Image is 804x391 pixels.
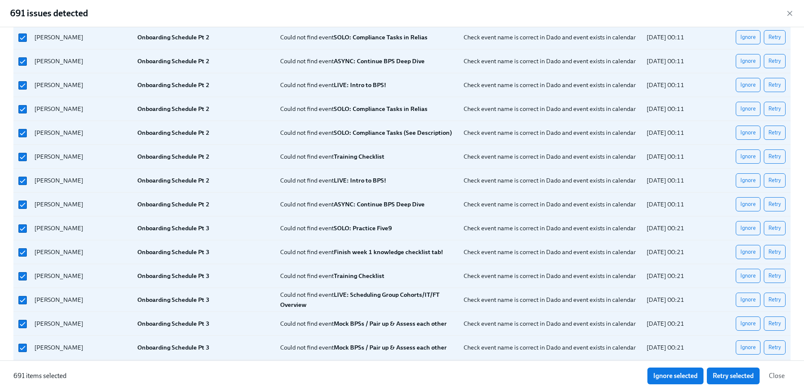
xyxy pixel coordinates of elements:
strong: SOLO: Practice Five9 [334,224,392,232]
span: Retry [768,272,781,280]
span: Could not find event [280,81,386,89]
button: Ignore selected [647,368,703,384]
span: Ignore [740,129,756,137]
span: Retry [768,248,781,256]
strong: Onboarding Schedule Pt 2 [137,201,209,208]
span: Check event name is correct in Dado and event exists in calendar [464,344,636,351]
strong: Onboarding Schedule Pt 2 [137,81,209,89]
strong: Onboarding Schedule Pt 3 [137,320,209,327]
div: [PERSON_NAME] [31,104,131,114]
span: Retry [768,224,781,232]
strong: Onboarding Schedule Pt 3 [137,296,209,304]
button: Retry [764,30,786,44]
strong: SOLO: Compliance Tasks in Relias [334,105,428,113]
span: Could not find event [280,248,443,256]
button: Retry [764,340,786,355]
div: [PERSON_NAME]Onboarding Schedule Pt 2Could not find eventASYNC: Continue BPS Deep DiveCheck event... [13,49,791,73]
span: Check event name is correct in Dado and event exists in calendar [464,81,636,89]
span: Ignore [740,319,756,328]
strong: Training Checklist [334,272,384,280]
button: Retry [764,149,786,164]
button: Ignore [736,54,760,68]
strong: Mock BPSs / Pair up & Assess each other [334,320,447,327]
button: Ignore [736,30,760,44]
strong: Onboarding Schedule Pt 2 [137,57,209,65]
span: Retry [768,176,781,185]
div: [PERSON_NAME]Onboarding Schedule Pt 2Could not find eventASYNC: Continue BPS Deep DiveCheck event... [13,193,791,216]
span: Ignore selected [653,372,698,380]
span: Retry selected [713,372,754,380]
h2: 691 issues detected [10,7,88,20]
button: Ignore [736,269,760,283]
button: Ignore [736,221,760,235]
div: [PERSON_NAME]Onboarding Schedule Pt 2Could not find eventSOLO: Compliance Tasks in ReliasCheck ev... [13,26,791,49]
span: Check event name is correct in Dado and event exists in calendar [464,57,636,65]
div: [PERSON_NAME]Onboarding Schedule Pt 3Could not find eventMock BPSs / Pair up & Assess each otherC... [13,312,791,336]
span: Retry [768,200,781,208]
strong: Onboarding Schedule Pt 3 [137,248,209,256]
button: Retry [764,173,786,188]
button: Retry [764,102,786,116]
span: Ignore [740,200,756,208]
span: Ignore [740,343,756,352]
strong: Onboarding Schedule Pt 3 [137,344,209,351]
div: [PERSON_NAME] [31,295,131,305]
span: Could not find event [280,105,428,113]
strong: ASYNC: Continue BPS Deep Dive [334,201,425,208]
div: [PERSON_NAME] [31,175,131,185]
span: Retry [768,81,781,89]
span: Ignore [740,57,756,65]
div: [DATE] 00:11 [643,32,722,42]
span: Check event name is correct in Dado and event exists in calendar [464,272,636,280]
div: [PERSON_NAME] [31,152,131,162]
button: Ignore [736,126,760,140]
span: Ignore [740,152,756,161]
span: Ignore [740,33,756,41]
div: [DATE] 00:11 [643,80,722,90]
button: Retry [764,245,786,259]
div: [DATE] 00:21 [643,223,722,233]
strong: Onboarding Schedule Pt 2 [137,33,209,41]
strong: Onboarding Schedule Pt 2 [137,105,209,113]
strong: SOLO: Compliance Tasks in Relias [334,33,428,41]
span: Check event name is correct in Dado and event exists in calendar [464,177,636,184]
div: [PERSON_NAME]Onboarding Schedule Pt 3Could not find eventTraining ChecklistCheck event name is co... [13,264,791,288]
span: Could not find event [280,272,384,280]
div: [DATE] 00:21 [643,271,722,281]
span: Could not find event [280,129,452,136]
strong: Onboarding Schedule Pt 3 [137,272,209,280]
span: Ignore [740,224,756,232]
button: Ignore [736,197,760,211]
button: Retry [764,78,786,92]
div: [DATE] 00:11 [643,56,722,66]
button: Ignore [736,102,760,116]
div: [PERSON_NAME] [31,319,131,329]
button: Ignore [736,340,760,355]
strong: ASYNC: Continue BPS Deep Dive [334,57,425,65]
span: Retry [768,343,781,352]
button: Ignore [736,78,760,92]
span: Close [769,372,785,380]
div: [PERSON_NAME]Onboarding Schedule Pt 3Could not find eventMock BPSs / Pair up & Assess each otherC... [13,360,791,383]
strong: Mock BPSs / Pair up & Assess each other [334,344,447,351]
strong: Onboarding Schedule Pt 2 [137,177,209,184]
button: Retry [764,197,786,211]
span: Check event name is correct in Dado and event exists in calendar [464,129,636,136]
div: [PERSON_NAME]Onboarding Schedule Pt 3Could not find eventMock BPSs / Pair up & Assess each otherC... [13,336,791,360]
div: [PERSON_NAME]Onboarding Schedule Pt 2Could not find eventSOLO: Compliance Tasks (See Description)... [13,121,791,145]
span: Could not find event [280,33,428,41]
span: Check event name is correct in Dado and event exists in calendar [464,153,636,160]
div: [PERSON_NAME] [31,199,131,209]
strong: SOLO: Compliance Tasks (See Description) [334,129,452,136]
span: Check event name is correct in Dado and event exists in calendar [464,224,636,232]
span: Could not find event [280,344,447,351]
span: Retry [768,105,781,113]
span: Could not find event [280,320,447,327]
div: [DATE] 00:11 [643,104,722,114]
span: Ignore [740,296,756,304]
div: [DATE] 00:21 [643,247,722,257]
button: Retry [764,269,786,283]
div: [PERSON_NAME] [31,223,131,233]
div: [DATE] 00:11 [643,175,722,185]
button: Retry selected [707,368,760,384]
